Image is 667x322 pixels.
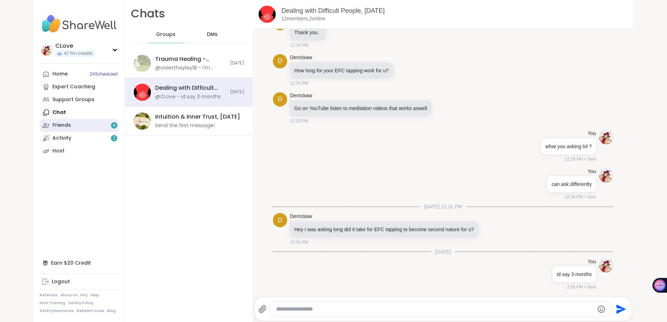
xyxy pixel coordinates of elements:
a: Friends4 [40,119,119,132]
div: Home [52,71,68,78]
div: Activity [52,135,71,142]
a: Activity2 [40,132,119,145]
a: Safety Resources [40,308,74,313]
img: https://sharewell-space-live.sfo3.digitaloceanspaces.com/user-generated/380e89db-2a5e-43fa-ad13-d... [599,130,613,144]
div: Intuition & Inner Trust, [DATE] [155,113,240,121]
span: Groups [156,31,175,38]
span: D [278,215,282,225]
button: Emoji picker [597,305,606,313]
span: 12:29 PM [290,118,308,124]
p: Hey I was asking long did it take for EFC tapping to become second nature for u? [294,226,474,233]
span: • [584,194,586,200]
img: Dealing with Difficult People, Oct 13 [259,6,276,23]
div: Send the first message! [155,122,215,129]
a: Redeem Code [77,308,104,313]
span: Sent [587,194,596,200]
span: 2:58 PM [567,284,583,290]
a: Expert Coaching [40,80,119,93]
button: Send [612,301,628,317]
span: 24 Scheduled [90,71,117,77]
a: Help [91,293,99,298]
span: 12:24 PM [290,42,308,48]
div: Host [52,147,65,155]
a: Derrickaw [290,92,312,99]
a: About Us [60,293,77,298]
p: 12 members, 2 online [281,15,325,22]
textarea: Type your message [276,306,594,313]
p: Go on YouTube listen to meditation videos that works aswell [294,105,427,112]
a: Support Groups [40,93,119,106]
span: DMs [207,31,218,38]
span: 4 [113,123,116,129]
span: 12:29 PM [565,156,583,162]
span: • [584,156,586,162]
img: Intuition & Inner Trust, Oct 15 [134,113,151,130]
img: CLove [41,44,52,56]
img: https://sharewell-space-live.sfo3.digitaloceanspaces.com/user-generated/380e89db-2a5e-43fa-ad13-d... [599,168,613,182]
a: Dealing with Difficult People, [DATE] [281,7,385,14]
span: [DATE] 12:31 PM [419,203,467,210]
p: id say 3 months [557,271,592,278]
span: Sent [587,156,596,162]
div: @CLove - id say 3 months [155,93,221,100]
span: Sent [587,284,596,290]
h1: Chats [131,6,165,22]
div: Dealing with Difficult People, [DATE] [155,84,226,92]
h4: You [587,130,596,137]
span: D [278,94,282,104]
div: Support Groups [52,96,95,103]
a: Derrickaw [290,213,312,220]
span: 47 Pro credits [64,51,93,57]
h4: You [587,258,596,265]
p: Thank you. [294,29,321,36]
img: ShareWell Nav Logo [40,11,119,36]
span: D [278,56,282,66]
h4: You [587,168,596,175]
a: Referrals [40,293,57,298]
div: Earn $20 Credit [40,256,119,269]
a: Host Training [40,301,65,306]
a: Safety Policy [68,301,93,306]
div: Friends [52,122,71,129]
p: can ask differenlty [551,181,592,188]
span: [DATE] [230,60,244,66]
span: [DATE] [431,248,455,255]
div: @violetthayley18 - I'm taking away the information from the universe we need to go within ourselv... [155,64,226,72]
img: Trauma Healing - Nervous System Regulation, Oct 14 [134,55,151,72]
div: Expert Coaching [52,83,95,90]
a: FAQ [80,293,88,298]
p: How long for your EFC tapping work for u? [294,67,389,74]
p: what you asking lol ? [545,143,592,150]
span: [DATE] [230,89,244,95]
a: Derrickaw [290,54,312,61]
a: Home24Scheduled [40,68,119,80]
span: • [584,284,586,290]
img: https://sharewell-space-live.sfo3.digitaloceanspaces.com/user-generated/380e89db-2a5e-43fa-ad13-d... [599,258,613,272]
span: 12:29 PM [565,194,583,200]
a: Host [40,145,119,157]
span: 12:25 PM [290,80,308,87]
span: 12:31 PM [290,239,308,245]
a: Blog [107,308,116,313]
div: Logout [52,278,70,285]
a: Logout [40,275,119,288]
span: 2 [113,135,116,141]
div: CLove [55,42,94,50]
div: Trauma Healing - Nervous System Regulation, [DATE] [155,55,226,63]
img: Dealing with Difficult People, Oct 13 [134,84,151,101]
